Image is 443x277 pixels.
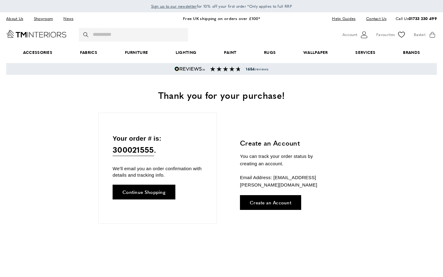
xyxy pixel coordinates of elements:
a: Sign up to our newsletter [151,3,197,9]
img: Reviews section [210,66,241,71]
span: Continue Shopping [122,190,166,194]
p: You can track your order status by creating an account. [240,153,331,167]
span: Account [342,31,357,38]
a: 01733 230 499 [409,15,437,21]
button: Search [83,28,90,42]
a: Wallpaper [289,43,341,62]
a: Contact Us [361,14,386,23]
p: Your order # is: . [113,133,203,156]
a: Rugs [250,43,289,62]
span: Create an Account [250,200,291,205]
span: Thank you for your purchase! [158,88,285,102]
a: Services [342,43,389,62]
h3: Create an Account [240,138,331,148]
a: Furniture [111,43,162,62]
strong: 1654 [246,66,255,72]
a: About Us [6,14,28,23]
a: Help Guides [327,14,360,23]
span: for 10% off your first order *Only applies to full RRP [151,3,292,9]
a: Brands [389,43,434,62]
a: Free UK shipping on orders over £100* [183,15,260,21]
a: Showroom [29,14,58,23]
img: Reviews.io 5 stars [174,66,205,71]
p: We'll email you an order confirmation with details and tracking info. [113,165,203,178]
span: Favourites [376,31,395,38]
span: reviews [246,66,268,71]
p: Call Us [396,15,437,22]
a: Go to Home page [6,30,66,38]
span: 300021555 [113,143,154,156]
a: Lighting [162,43,210,62]
a: Fabrics [66,43,111,62]
span: Accessories [9,43,66,62]
a: Continue Shopping [113,185,175,199]
a: Create an Account [240,195,301,210]
a: Paint [210,43,250,62]
a: News [59,14,78,23]
a: Favourites [376,30,406,39]
p: Email Address: [EMAIL_ADDRESS][PERSON_NAME][DOMAIN_NAME] [240,174,331,189]
button: Customer Account [342,30,369,39]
